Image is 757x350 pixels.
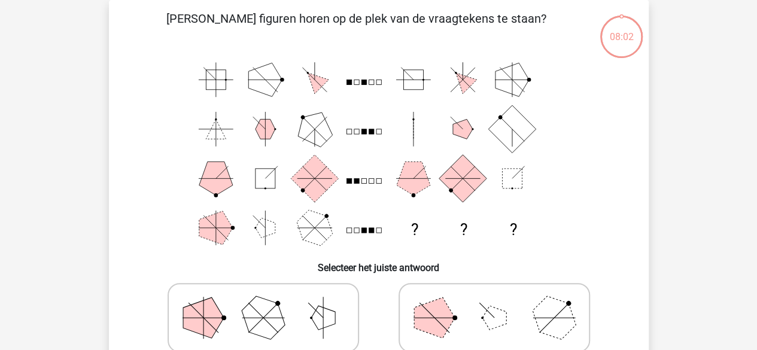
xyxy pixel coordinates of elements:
[128,10,585,45] p: [PERSON_NAME] figuren horen op de plek van de vraagtekens te staan?
[128,252,630,273] h6: Selecteer het juiste antwoord
[411,221,418,239] text: ?
[509,221,516,239] text: ?
[460,221,467,239] text: ?
[599,14,644,44] div: 08:02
